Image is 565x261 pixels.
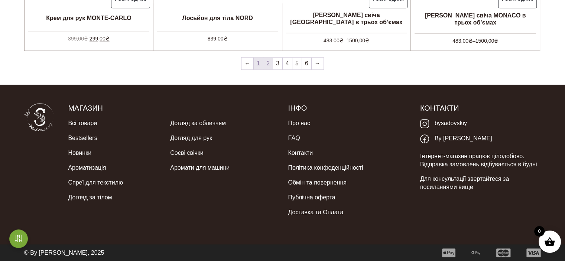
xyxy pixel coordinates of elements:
[346,37,369,43] bdi: 1500,00
[452,38,473,44] bdi: 483,00
[288,116,310,131] a: Про нас
[282,9,411,29] h2: [PERSON_NAME] свіча [GEOGRAPHIC_DATA] в трьох об’ємах
[312,58,324,69] a: →
[286,33,407,45] span: –
[340,37,344,43] span: ₴
[288,175,346,190] a: Обмін та повернення
[475,38,499,44] bdi: 1500,00
[273,58,282,69] a: 3
[254,58,263,69] a: 1
[170,160,230,175] a: Аромати для машини
[105,36,110,42] span: ₴
[68,116,97,131] a: Всі товари
[292,58,302,69] a: 5
[170,131,212,146] a: Догляд для рук
[468,38,473,44] span: ₴
[68,190,112,205] a: Догляд за тілом
[90,36,110,42] bdi: 299,00
[68,160,106,175] a: Ароматизація
[241,58,253,69] a: ←
[324,37,344,43] bdi: 483,00
[420,175,541,192] p: Для консультації звертайтеся за посиланнями вище
[302,58,311,69] a: 6
[68,131,97,146] a: Bestsellers
[283,58,292,69] a: 4
[263,58,273,69] span: 2
[420,116,467,131] a: bysadovskiy
[68,175,123,190] a: Спреї для текстилю
[288,131,300,146] a: FAQ
[288,103,409,113] h5: Інфо
[208,36,228,42] bdi: 839,00
[25,9,153,27] h2: Крем для рук MONTE-CARLO
[68,36,88,42] bdi: 399,00
[494,38,498,44] span: ₴
[288,205,343,220] a: Доставка та Оплата
[415,33,536,45] span: –
[170,146,203,160] a: Соєві свічки
[288,190,335,205] a: Публічна оферта
[84,36,88,42] span: ₴
[224,36,228,42] span: ₴
[24,249,104,257] p: © By [PERSON_NAME], 2025
[68,146,91,160] a: Новинки
[420,152,541,169] p: Інтернет-магазин працює цілодобово. Відправка замовлень відбувається в будні
[420,131,492,146] a: By [PERSON_NAME]
[365,37,369,43] span: ₴
[153,9,282,27] h2: Лосьйон для тіла NORD
[411,9,540,29] h2: [PERSON_NAME] свіча MONACO в трьох об’ємах
[68,103,277,113] h5: Магазин
[288,160,363,175] a: Політика конфеденційності
[420,103,541,113] h5: Контакти
[288,146,313,160] a: Контакти
[534,226,545,236] span: 0
[170,116,226,131] a: Догляд за обличчям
